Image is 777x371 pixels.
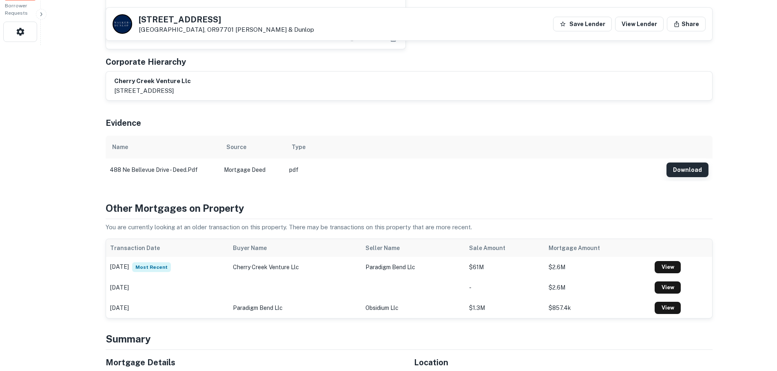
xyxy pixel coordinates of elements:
[545,277,651,298] td: $2.6M
[235,26,314,33] a: [PERSON_NAME] & Dunlop
[114,77,191,86] h6: cherry creek venture llc
[132,262,171,272] span: Most Recent
[655,261,681,273] a: View
[465,298,545,318] td: $1.3M
[112,142,128,152] div: Name
[361,298,465,318] td: obsidium llc
[220,136,285,158] th: Source
[361,257,465,277] td: paradigm bend llc
[655,302,681,314] a: View
[106,239,229,257] th: Transaction Date
[292,142,305,152] div: Type
[285,136,662,158] th: Type
[5,3,28,16] span: Borrower Requests
[615,17,664,31] a: View Lender
[465,257,545,277] td: $61M
[106,117,141,129] h5: Evidence
[465,277,545,298] td: -
[106,356,404,369] h5: Mortgage Details
[361,239,465,257] th: Seller Name
[545,257,651,277] td: $2.6M
[226,142,246,152] div: Source
[220,158,285,181] td: Mortgage Deed
[655,281,681,294] a: View
[106,277,229,298] td: [DATE]
[106,136,220,158] th: Name
[229,298,361,318] td: paradigm bend llc
[114,86,191,96] p: [STREET_ADDRESS]
[106,201,713,215] h4: Other Mortgages on Property
[106,56,186,68] h5: Corporate Hierarchy
[414,356,713,369] h5: Location
[465,239,545,257] th: Sale Amount
[106,158,220,181] td: 488 ne bellevue drive - deed.pdf
[106,222,713,232] p: You are currently looking at an older transaction on this property. There may be transactions on ...
[139,26,314,33] p: [GEOGRAPHIC_DATA], OR97701
[229,257,361,277] td: cherry creek venture llc
[106,257,229,277] td: [DATE]
[106,331,713,346] h4: Summary
[667,17,706,31] button: Share
[285,158,662,181] td: pdf
[106,298,229,318] td: [DATE]
[666,162,708,177] button: Download
[106,136,713,181] div: scrollable content
[545,239,651,257] th: Mortgage Amount
[736,306,777,345] iframe: Chat Widget
[553,17,612,31] button: Save Lender
[545,298,651,318] td: $857.4k
[139,15,314,24] h5: [STREET_ADDRESS]
[229,239,361,257] th: Buyer Name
